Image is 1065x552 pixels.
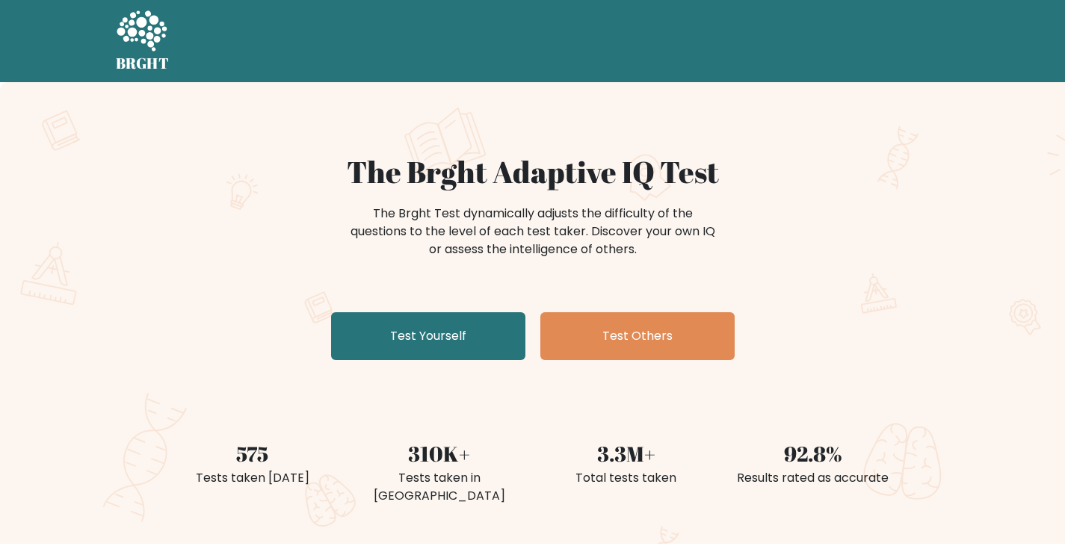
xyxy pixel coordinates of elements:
[355,469,524,505] div: Tests taken in [GEOGRAPHIC_DATA]
[168,438,337,469] div: 575
[116,6,170,76] a: BRGHT
[542,438,711,469] div: 3.3M+
[729,469,898,487] div: Results rated as accurate
[346,205,720,258] div: The Brght Test dynamically adjusts the difficulty of the questions to the level of each test take...
[540,312,735,360] a: Test Others
[168,469,337,487] div: Tests taken [DATE]
[542,469,711,487] div: Total tests taken
[729,438,898,469] div: 92.8%
[355,438,524,469] div: 310K+
[168,154,898,190] h1: The Brght Adaptive IQ Test
[331,312,525,360] a: Test Yourself
[116,55,170,72] h5: BRGHT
